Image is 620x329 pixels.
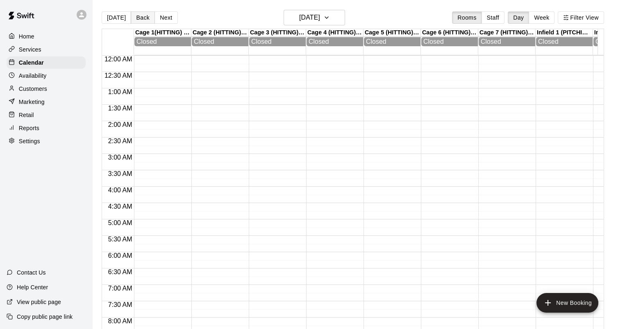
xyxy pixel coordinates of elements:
[194,38,246,45] div: Closed
[423,38,476,45] div: Closed
[19,111,34,119] p: Retail
[7,83,86,95] a: Customers
[558,11,604,24] button: Filter View
[17,268,46,277] p: Contact Us
[452,11,481,24] button: Rooms
[106,121,134,128] span: 2:00 AM
[19,85,47,93] p: Customers
[7,135,86,147] a: Settings
[106,203,134,210] span: 4:30 AM
[106,219,134,226] span: 5:00 AM
[106,252,134,259] span: 6:00 AM
[106,105,134,112] span: 1:30 AM
[309,38,361,45] div: Closed
[538,38,590,45] div: Closed
[306,29,363,37] div: Cage 4 (HITTING) - TBK
[421,29,478,37] div: Cage 6 (HITTING) - TBK
[481,11,505,24] button: Staff
[7,70,86,82] a: Availability
[134,29,191,37] div: Cage 1(HITTING) - Hit Trax - TBK
[17,283,48,291] p: Help Center
[19,124,39,132] p: Reports
[7,43,86,56] a: Services
[106,137,134,144] span: 2:30 AM
[19,32,34,41] p: Home
[7,30,86,43] a: Home
[7,96,86,108] a: Marketing
[536,29,593,37] div: Infield 1 (PITCHING) - TBK
[536,293,598,313] button: add
[508,11,529,24] button: Day
[366,38,418,45] div: Closed
[284,10,345,25] button: [DATE]
[7,122,86,134] a: Reports
[7,109,86,121] a: Retail
[106,318,134,324] span: 8:00 AM
[102,56,134,63] span: 12:00 AM
[136,38,189,45] div: Closed
[19,59,44,67] p: Calendar
[17,313,73,321] p: Copy public page link
[7,56,86,69] a: Calendar
[102,72,134,79] span: 12:30 AM
[106,285,134,292] span: 7:00 AM
[17,298,61,306] p: View public page
[106,268,134,275] span: 6:30 AM
[478,29,536,37] div: Cage 7 (HITTING) - TBK
[102,11,131,24] button: [DATE]
[106,187,134,194] span: 4:00 AM
[106,154,134,161] span: 3:00 AM
[106,88,134,95] span: 1:00 AM
[529,11,554,24] button: Week
[363,29,421,37] div: Cage 5 (HITTING) - TBK
[19,98,45,106] p: Marketing
[106,236,134,243] span: 5:30 AM
[481,38,533,45] div: Closed
[106,301,134,308] span: 7:30 AM
[154,11,177,24] button: Next
[106,170,134,177] span: 3:30 AM
[19,137,40,145] p: Settings
[19,72,47,80] p: Availability
[19,45,41,54] p: Services
[299,12,320,23] h6: [DATE]
[251,38,304,45] div: Closed
[191,29,249,37] div: Cage 2 (HITTING)- Hit Trax - TBK
[249,29,306,37] div: Cage 3 (HITTING) - TBK
[131,11,155,24] button: Back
